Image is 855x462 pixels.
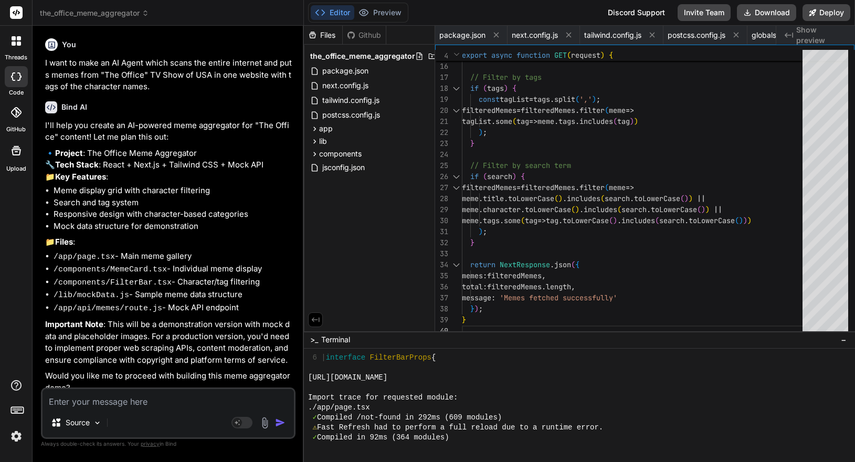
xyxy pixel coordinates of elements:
span: ( [605,106,609,115]
span: tags [558,117,575,126]
span: . [617,216,621,225]
label: threads [5,53,27,62]
span: filteredMemes [521,183,575,192]
div: 38 [435,303,448,314]
span: privacy [141,440,160,447]
span: ( [735,216,739,225]
span: ( [512,117,516,126]
span: ',' [579,94,592,104]
span: Terminal [321,334,350,345]
span: . [575,106,579,115]
span: . [479,216,483,225]
li: Responsive design with character-based categories [54,208,293,220]
span: meme [609,183,626,192]
span: } [470,304,474,313]
span: . [575,183,579,192]
span: , [571,282,575,291]
span: { [521,172,525,181]
div: Click to collapse the range. [449,83,463,94]
p: 📁 : [45,236,293,248]
div: 19 [435,94,448,105]
span: filteredMemes [487,282,542,291]
div: 30 [435,215,448,226]
div: 36 [435,281,448,292]
span: export [462,50,487,60]
span: toLowerCase [651,205,697,214]
span: , [542,271,546,280]
span: includes [579,117,613,126]
li: - Main meme gallery [54,250,293,264]
span: toLowerCase [525,205,571,214]
span: >_ [310,334,318,345]
img: icon [275,417,286,428]
span: . [550,94,554,104]
span: next.config.js [512,30,558,40]
span: − [841,334,847,345]
span: ) [634,117,638,126]
span: Import trace for requested module: [308,393,458,403]
span: ) [479,128,483,137]
span: search [659,216,684,225]
span: tag [546,216,558,225]
span: postcss.config.js [668,30,725,40]
span: . [579,205,584,214]
span: filteredMemes [462,106,516,115]
span: . [504,194,508,203]
label: GitHub [6,125,26,134]
span: tag [525,216,537,225]
span: ) [739,216,743,225]
span: . [479,205,483,214]
li: Mock data structure for demonstration [54,220,293,233]
span: function [516,50,550,60]
span: ) [600,50,605,60]
span: . [550,260,554,269]
span: filteredMemes [462,183,516,192]
div: 23 [435,138,448,149]
span: ) [504,83,508,93]
span: toLowerCase [689,216,735,225]
span: { [431,353,436,363]
h6: Bind AI [61,102,87,112]
div: Files [304,30,342,40]
div: Github [343,30,386,40]
span: ; [479,304,483,313]
span: ( [680,194,684,203]
span: message [462,293,491,302]
span: ) [512,172,516,181]
span: . [491,117,495,126]
span: search [621,205,647,214]
span: Compiled in 92ms (364 modules) [317,433,449,443]
span: . [554,117,558,126]
span: tags [487,83,504,93]
span: : [491,293,495,302]
span: . [630,194,634,203]
div: 16 [435,61,448,72]
span: ) [743,216,747,225]
li: - Character/tag filtering [54,276,293,289]
span: ( [521,216,525,225]
span: toLowerCase [634,194,680,203]
span: ( [613,117,617,126]
div: Click to collapse the range. [449,182,463,193]
strong: Important Note [45,319,103,329]
div: 27 [435,182,448,193]
p: I want to make an AI Agent which scans the entire internet and puts memes from "The Office" TV Sh... [45,57,293,93]
span: meme [462,216,479,225]
span: character [483,205,521,214]
span: { [609,50,613,60]
span: ) [474,304,479,313]
span: ) [558,194,563,203]
span: [URL][DOMAIN_NAME] [308,373,387,383]
span: 6 | [313,353,326,363]
span: ) [684,194,689,203]
strong: Key Features [55,172,106,182]
div: 31 [435,226,448,237]
span: ( [483,83,487,93]
code: /components/FilterBar.tsx [54,278,172,287]
p: : This will be a demonstration version with mock data and placeholder images. For a production ve... [45,319,293,366]
span: memes [462,271,483,280]
div: 17 [435,72,448,83]
span: tags [533,94,550,104]
span: tags [483,216,500,225]
div: Click to collapse the range. [449,105,463,116]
